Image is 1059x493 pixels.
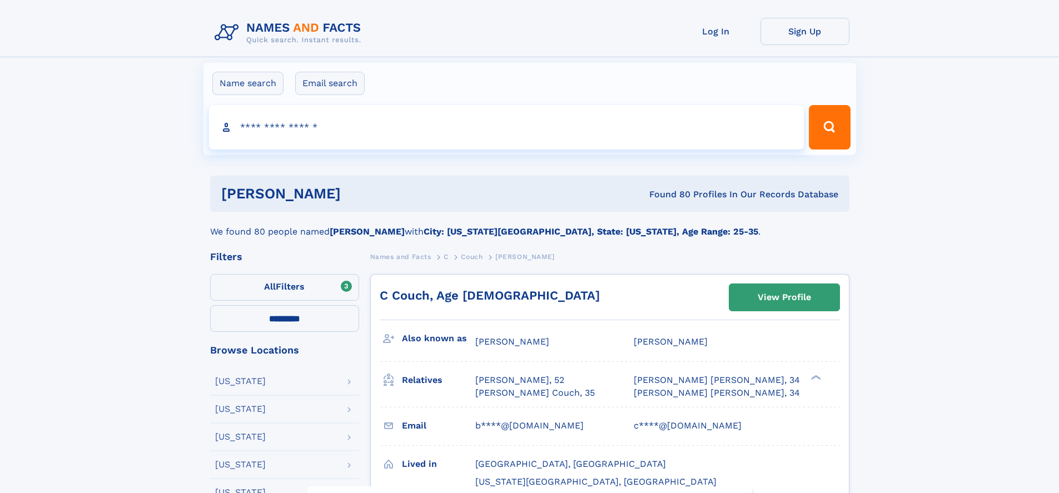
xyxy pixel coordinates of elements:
div: We found 80 people named with . [210,212,849,238]
label: Filters [210,274,359,301]
a: C Couch, Age [DEMOGRAPHIC_DATA] [380,288,600,302]
span: [GEOGRAPHIC_DATA], [GEOGRAPHIC_DATA] [475,459,666,469]
span: C [444,253,449,261]
b: City: [US_STATE][GEOGRAPHIC_DATA], State: [US_STATE], Age Range: 25-35 [424,226,758,237]
h3: Email [402,416,475,435]
a: Sign Up [760,18,849,45]
div: View Profile [758,285,811,310]
img: Logo Names and Facts [210,18,370,48]
span: [US_STATE][GEOGRAPHIC_DATA], [GEOGRAPHIC_DATA] [475,476,717,487]
div: Browse Locations [210,345,359,355]
div: [US_STATE] [215,377,266,386]
div: [US_STATE] [215,432,266,441]
span: [PERSON_NAME] [495,253,555,261]
a: [PERSON_NAME] Couch, 35 [475,387,595,399]
h1: [PERSON_NAME] [221,187,495,201]
input: search input [209,105,804,150]
h3: Lived in [402,455,475,474]
a: Log In [672,18,760,45]
button: Search Button [809,105,850,150]
a: Couch [461,250,483,263]
label: Name search [212,72,284,95]
a: [PERSON_NAME] [PERSON_NAME], 34 [634,387,800,399]
span: [PERSON_NAME] [634,336,708,347]
span: [PERSON_NAME] [475,336,549,347]
div: Found 80 Profiles In Our Records Database [495,188,838,201]
a: Names and Facts [370,250,431,263]
b: [PERSON_NAME] [330,226,405,237]
div: [US_STATE] [215,405,266,414]
div: [US_STATE] [215,460,266,469]
h3: Also known as [402,329,475,348]
a: [PERSON_NAME], 52 [475,374,564,386]
h3: Relatives [402,371,475,390]
div: Filters [210,252,359,262]
a: View Profile [729,284,839,311]
a: [PERSON_NAME] [PERSON_NAME], 34 [634,374,800,386]
span: All [264,281,276,292]
label: Email search [295,72,365,95]
a: C [444,250,449,263]
div: ❯ [808,374,822,381]
span: Couch [461,253,483,261]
